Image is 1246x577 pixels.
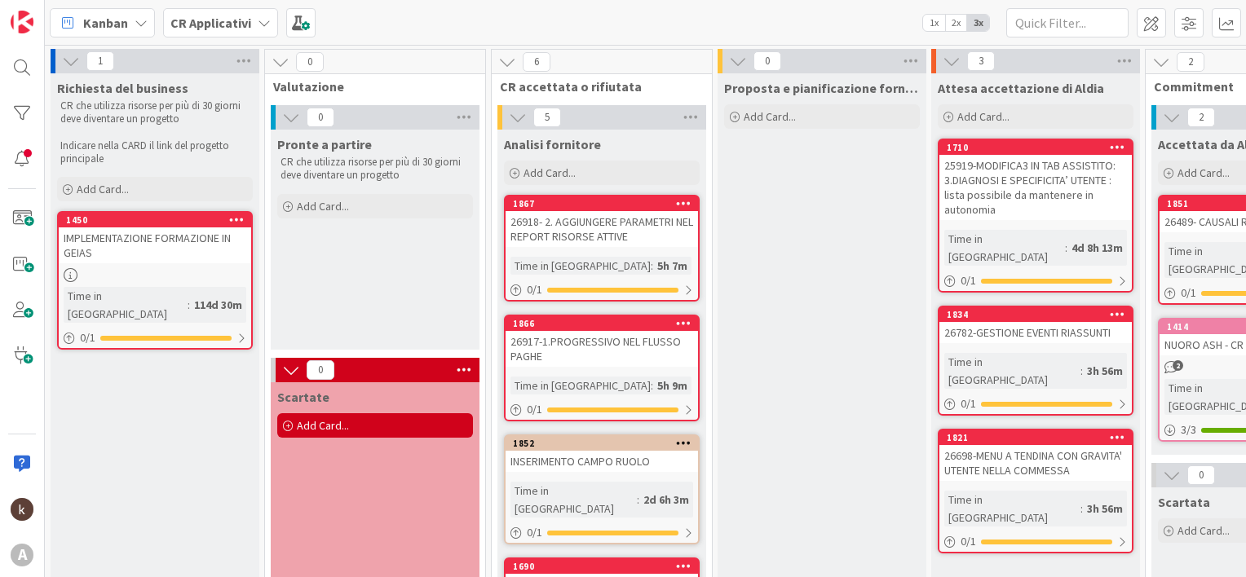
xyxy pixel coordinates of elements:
div: INSERIMENTO CAMPO RUOLO [506,451,698,472]
span: Kanban [83,13,128,33]
div: 0/1 [939,531,1132,552]
div: 1450 [66,214,251,226]
div: 4d 8h 13m [1067,239,1127,257]
div: 114d 30m [190,296,246,314]
div: Time in [GEOGRAPHIC_DATA] [510,377,651,394]
div: 1450IMPLEMENTAZIONE FORMAZIONE IN GEIAS [59,213,251,263]
span: Valutazione [273,78,465,95]
span: : [651,377,653,394]
span: 3 / 3 [1181,421,1196,438]
span: : [651,257,653,275]
span: Add Card... [297,418,349,433]
div: 182126698-MENU A TENDINA CON GRAVITA' UTENTE NELLA COMMESSA [939,430,1132,481]
div: 1690 [513,561,698,572]
div: Time in [GEOGRAPHIC_DATA] [510,482,637,518]
span: : [188,296,190,314]
div: 5h 7m [653,257,691,275]
span: Proposta e pianificazione fornitore [724,80,920,96]
div: 1866 [513,318,698,329]
div: 1450 [59,213,251,227]
span: Add Card... [744,109,796,124]
span: Add Card... [1178,165,1230,180]
span: Add Card... [297,199,349,214]
span: Add Card... [77,182,129,196]
p: Indicare nella CARD il link del progetto principale [60,139,250,166]
img: kh [11,498,33,521]
div: IMPLEMENTAZIONE FORMAZIONE IN GEIAS [59,227,251,263]
span: : [1080,500,1083,518]
p: CR che utilizza risorse per più di 30 giorni deve diventare un progetto [60,99,250,126]
div: 171025919-MODIFICA3 IN TAB ASSISTITO: 3.DIAGNOSI E SPECIFICITA’ UTENTE : lista possibile da mante... [939,140,1132,220]
span: : [1080,362,1083,380]
div: 1852 [506,436,698,451]
div: 0/1 [506,399,698,420]
b: CR Applicativi [170,15,251,31]
div: A [11,544,33,566]
p: CR che utilizza risorse per più di 30 giorni deve diventare un progetto [281,156,470,183]
span: Add Card... [957,109,1010,124]
div: Time in [GEOGRAPHIC_DATA] [944,353,1080,389]
div: 0/1 [59,328,251,348]
div: 26917-1.PROGRESSIVO NEL FLUSSO PAGHE [506,331,698,367]
span: 2x [945,15,967,31]
div: 183426782-GESTIONE EVENTI RIASSUNTI [939,307,1132,343]
span: 3x [967,15,989,31]
div: 1821 [947,432,1132,443]
span: Scartate [277,389,329,405]
span: 6 [523,52,550,72]
div: 1867 [513,198,698,209]
span: : [637,491,639,509]
div: 186726918- 2. AGGIUNGERE PARAMETRI NEL REPORT RISORSE ATTIVE [506,196,698,247]
div: 1852INSERIMENTO CAMPO RUOLO [506,436,698,472]
span: 0 / 1 [961,395,976,412]
div: Time in [GEOGRAPHIC_DATA] [510,257,651,275]
div: 26918- 2. AGGIUNGERE PARAMETRI NEL REPORT RISORSE ATTIVE [506,211,698,247]
input: Quick Filter... [1006,8,1129,37]
span: Add Card... [524,165,576,180]
span: 1x [923,15,945,31]
img: Visit kanbanzone.com [11,11,33,33]
div: 26782-GESTIONE EVENTI RIASSUNTI [939,322,1132,343]
span: 2 [1177,52,1204,72]
div: 0/1 [506,522,698,543]
div: 1852 [513,438,698,449]
span: 0 / 1 [961,533,976,550]
div: 0/1 [939,271,1132,291]
span: 3 [967,51,995,71]
span: : [1065,239,1067,257]
span: Attesa accettazione di Aldia [938,80,1104,96]
span: 0 [307,360,334,380]
span: 2 [1187,108,1215,127]
div: 1710 [947,142,1132,153]
span: 0 / 1 [527,281,542,298]
div: 0/1 [506,280,698,300]
div: 1834 [947,309,1132,320]
span: 0 / 1 [527,401,542,418]
span: Add Card... [1178,523,1230,538]
span: Analisi fornitore [504,136,601,152]
span: 5 [533,108,561,127]
div: 1690 [506,559,698,574]
span: 0 / 1 [527,524,542,541]
div: 1834 [939,307,1132,322]
span: Scartata [1158,494,1210,510]
span: Richiesta del business [57,80,188,96]
div: 3h 56m [1083,500,1127,518]
div: 0/1 [939,394,1132,414]
span: 0 / 1 [80,329,95,346]
span: 2 [1173,360,1183,371]
span: Pronte a partire [277,136,372,152]
div: 1821 [939,430,1132,445]
div: 1710 [939,140,1132,155]
div: Time in [GEOGRAPHIC_DATA] [944,491,1080,526]
div: Time in [GEOGRAPHIC_DATA] [64,287,188,323]
div: 1866 [506,316,698,331]
span: 0 [753,51,781,71]
span: CR accettata o rifiutata [500,78,691,95]
span: 0 [1187,465,1215,485]
div: 1867 [506,196,698,211]
div: 2d 6h 3m [639,491,693,509]
div: 186626917-1.PROGRESSIVO NEL FLUSSO PAGHE [506,316,698,367]
div: 3h 56m [1083,362,1127,380]
span: 0 / 1 [961,272,976,289]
